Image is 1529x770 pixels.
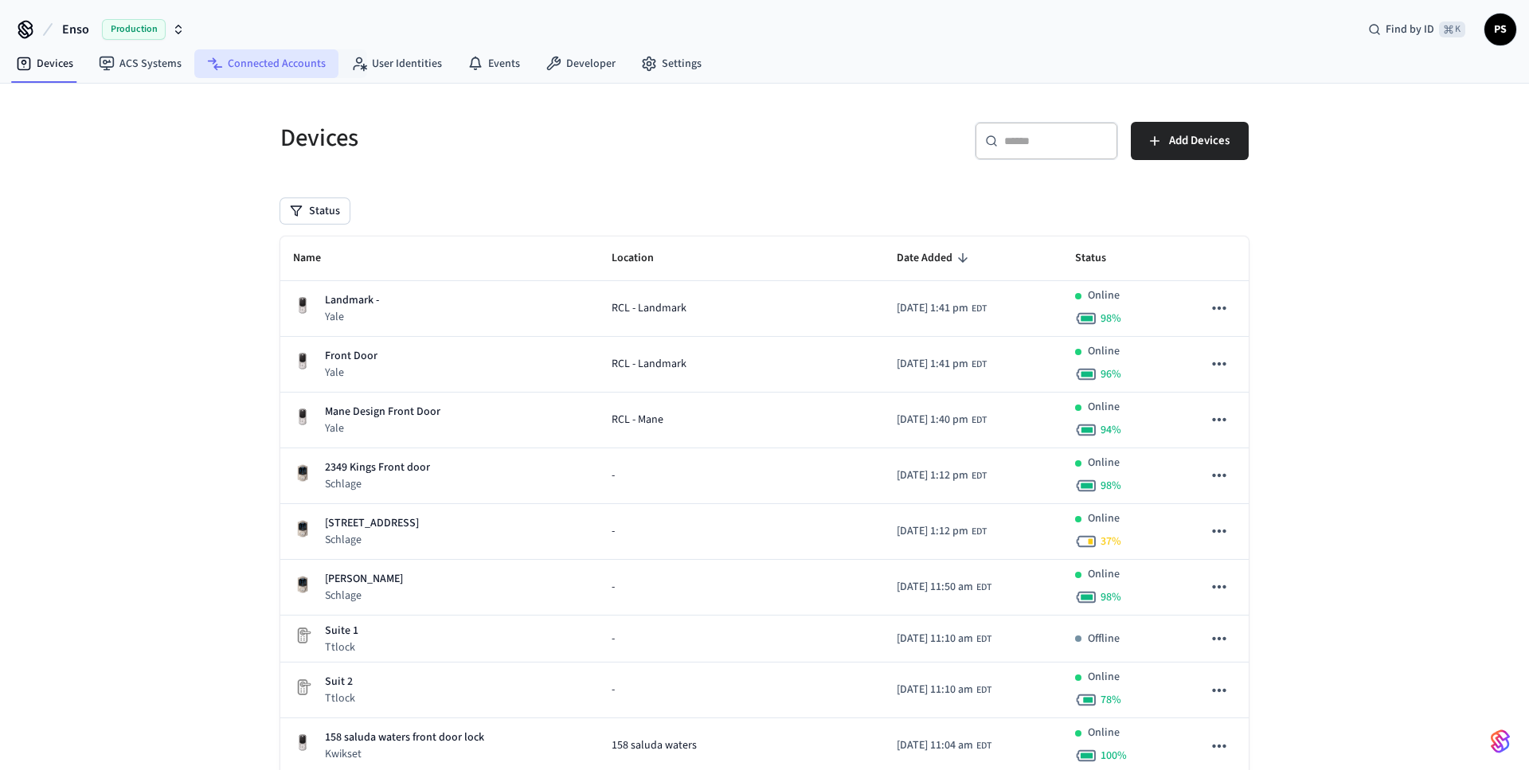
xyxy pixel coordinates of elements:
span: EDT [976,683,991,698]
span: PS [1486,15,1515,44]
p: Suite 1 [325,623,358,639]
span: [DATE] 1:41 pm [897,356,968,373]
span: [DATE] 11:04 am [897,737,973,754]
a: Developer [533,49,628,78]
div: America/Toronto [897,631,991,647]
span: [DATE] 11:10 am [897,631,973,647]
span: EDT [972,525,987,539]
p: Online [1088,343,1120,360]
img: Yale Assure Touchscreen Wifi Smart Lock, Satin Nickel, Front [293,296,312,315]
button: Add Devices [1131,122,1249,160]
p: Online [1088,287,1120,304]
span: - [612,631,615,647]
div: America/Toronto [897,737,991,754]
p: Schlage [325,532,419,548]
span: 78 % [1101,692,1121,708]
span: [DATE] 1:12 pm [897,523,968,540]
span: RCL - Landmark [612,356,686,373]
span: Status [1075,246,1127,271]
span: RCL - Landmark [612,300,686,317]
span: 37 % [1101,534,1121,549]
span: EDT [972,469,987,483]
span: [DATE] 1:12 pm [897,467,968,484]
span: [DATE] 1:40 pm [897,412,968,428]
span: 158 saluda waters [612,737,697,754]
span: ⌘ K [1439,21,1465,37]
p: Online [1088,399,1120,416]
button: Status [280,198,350,224]
span: 98 % [1101,589,1121,605]
p: Schlage [325,476,430,492]
span: Find by ID [1386,21,1434,37]
p: Yale [325,309,379,325]
div: America/Toronto [897,467,987,484]
p: Online [1088,566,1120,583]
p: Online [1088,455,1120,471]
p: Kwikset [325,746,484,762]
p: Yale [325,365,377,381]
div: America/Toronto [897,682,991,698]
span: Production [102,19,166,40]
p: Offline [1088,631,1120,647]
span: [DATE] 1:41 pm [897,300,968,317]
span: - [612,523,615,540]
img: Schlage Sense Smart Deadbolt with Camelot Trim, Front [293,519,312,538]
img: Placeholder Lock Image [293,678,312,697]
span: Enso [62,20,89,39]
h5: Devices [280,122,755,154]
span: - [612,467,615,484]
img: Schlage Sense Smart Deadbolt with Camelot Trim, Front [293,463,312,483]
p: Ttlock [325,639,358,655]
span: 94 % [1101,422,1121,438]
p: Online [1088,725,1120,741]
span: [DATE] 11:10 am [897,682,973,698]
img: Yale Assure Touchscreen Wifi Smart Lock, Satin Nickel, Front [293,733,312,752]
p: Ttlock [325,690,355,706]
p: Yale [325,420,440,436]
div: America/Toronto [897,412,987,428]
a: Settings [628,49,714,78]
p: Front Door [325,348,377,365]
img: Yale Assure Touchscreen Wifi Smart Lock, Satin Nickel, Front [293,408,312,427]
a: ACS Systems [86,49,194,78]
p: Online [1088,510,1120,527]
p: Suit 2 [325,674,355,690]
span: EDT [972,302,987,316]
p: Schlage [325,588,403,604]
span: EDT [972,358,987,372]
span: 96 % [1101,366,1121,382]
span: Add Devices [1169,131,1230,151]
p: 2349 Kings Front door [325,459,430,476]
p: 158 saluda waters front door lock [325,729,484,746]
span: 98 % [1101,311,1121,326]
img: SeamLogoGradient.69752ec5.svg [1491,729,1510,754]
button: PS [1484,14,1516,45]
span: 100 % [1101,748,1127,764]
a: Connected Accounts [194,49,338,78]
span: - [612,579,615,596]
span: - [612,682,615,698]
a: Devices [3,49,86,78]
p: Landmark - [325,292,379,309]
img: Placeholder Lock Image [293,626,312,645]
span: Date Added [897,246,973,271]
span: RCL - Mane [612,412,663,428]
span: EDT [976,632,991,647]
span: Name [293,246,342,271]
img: Yale Assure Touchscreen Wifi Smart Lock, Satin Nickel, Front [293,352,312,371]
div: America/Toronto [897,356,987,373]
span: EDT [976,739,991,753]
div: Find by ID⌘ K [1355,15,1478,44]
span: [DATE] 11:50 am [897,579,973,596]
a: Events [455,49,533,78]
span: 98 % [1101,478,1121,494]
p: Mane Design Front Door [325,404,440,420]
p: [PERSON_NAME] [325,571,403,588]
div: America/Toronto [897,523,987,540]
span: EDT [972,413,987,428]
div: America/Toronto [897,300,987,317]
span: EDT [976,580,991,595]
a: User Identities [338,49,455,78]
img: Schlage Sense Smart Deadbolt with Camelot Trim, Front [293,575,312,594]
span: Location [612,246,675,271]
